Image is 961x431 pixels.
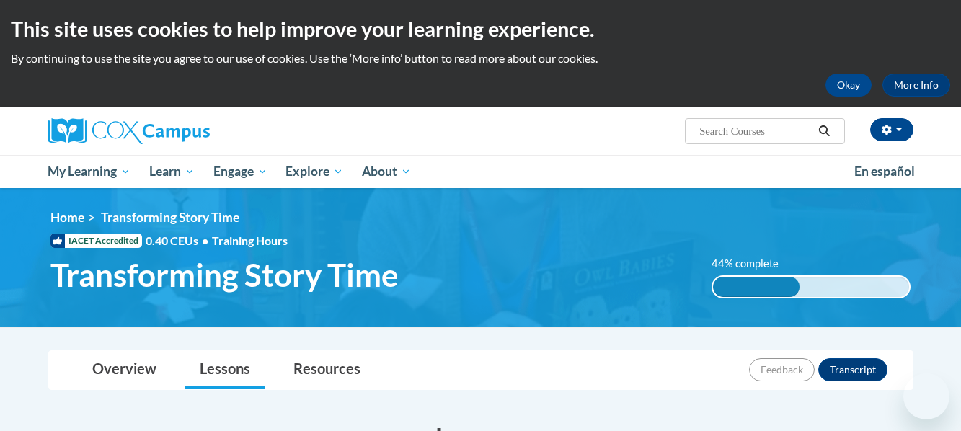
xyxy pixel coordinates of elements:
[48,163,130,180] span: My Learning
[903,373,949,419] iframe: Button to launch messaging window
[713,277,800,297] div: 44% complete
[845,156,924,187] a: En español
[813,123,835,140] button: Search
[27,155,935,188] div: Main menu
[101,210,239,225] span: Transforming Story Time
[698,123,813,140] input: Search Courses
[140,155,204,188] a: Learn
[276,155,353,188] a: Explore
[78,351,171,389] a: Overview
[825,74,872,97] button: Okay
[285,163,343,180] span: Explore
[185,351,265,389] a: Lessons
[11,50,950,66] p: By continuing to use the site you agree to our use of cookies. Use the ‘More info’ button to read...
[146,233,212,249] span: 0.40 CEUs
[362,163,411,180] span: About
[818,358,887,381] button: Transcript
[212,234,288,247] span: Training Hours
[50,256,399,294] span: Transforming Story Time
[50,234,142,248] span: IACET Accredited
[48,118,322,144] a: Cox Campus
[213,163,267,180] span: Engage
[712,256,794,272] label: 44% complete
[870,118,913,141] button: Account Settings
[204,155,277,188] a: Engage
[11,14,950,43] h2: This site uses cookies to help improve your learning experience.
[882,74,950,97] a: More Info
[353,155,420,188] a: About
[854,164,915,179] span: En español
[48,118,210,144] img: Cox Campus
[50,210,84,225] a: Home
[279,351,375,389] a: Resources
[39,155,141,188] a: My Learning
[149,163,195,180] span: Learn
[749,358,815,381] button: Feedback
[202,234,208,247] span: •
